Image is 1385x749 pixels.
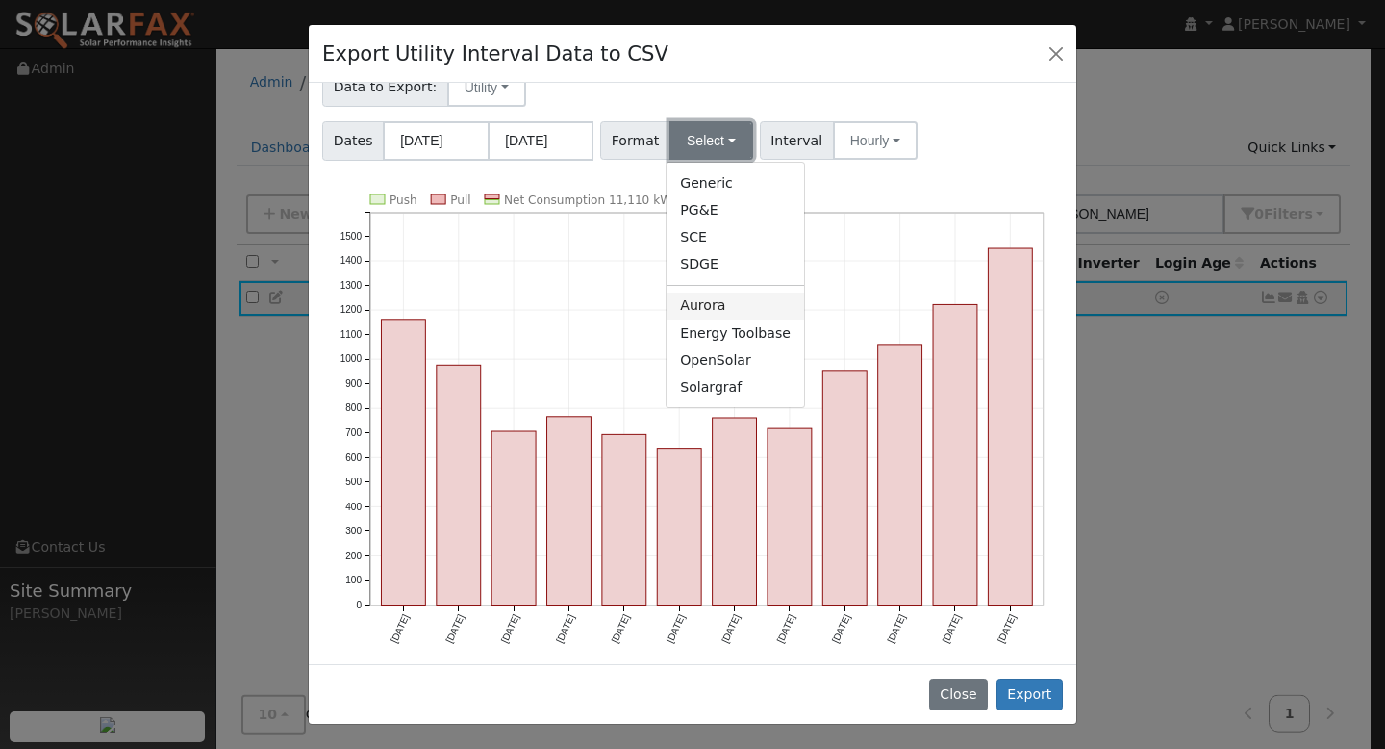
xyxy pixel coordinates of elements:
a: SDGE [667,251,804,278]
text: [DATE] [941,612,963,644]
text: Push [390,194,417,207]
text: [DATE] [554,612,576,644]
text: [DATE] [775,612,797,644]
text: 700 [345,427,362,438]
text: 1200 [340,304,363,315]
button: Select [669,121,753,160]
rect: onclick="" [989,248,1033,606]
rect: onclick="" [768,428,812,605]
rect: onclick="" [437,365,481,605]
rect: onclick="" [547,417,592,606]
a: Energy Toolbase [667,320,804,347]
text: Net Consumption 11,110 kWh [504,194,679,207]
button: Utility [447,68,526,107]
text: 0 [357,600,363,610]
text: [DATE] [885,612,907,644]
rect: onclick="" [657,448,701,605]
text: 900 [345,378,362,389]
text: Pull [450,194,470,207]
rect: onclick="" [713,418,757,606]
rect: onclick="" [878,345,922,606]
span: Dates [322,121,384,161]
button: Close [929,679,988,711]
text: 500 [345,477,362,487]
text: 1300 [340,280,363,291]
text: 1100 [340,329,363,340]
text: [DATE] [444,612,466,644]
a: Solargraf [667,374,804,400]
rect: onclick="" [491,431,536,605]
text: 400 [345,501,362,511]
button: Close [1043,39,1070,66]
button: Export [996,679,1063,711]
text: 800 [345,402,362,413]
rect: onclick="" [602,434,646,605]
text: 300 [345,526,362,536]
text: [DATE] [499,612,521,644]
a: Aurora [667,293,804,320]
text: [DATE] [830,612,852,644]
text: [DATE] [389,612,411,644]
a: Generic [667,169,804,196]
text: 1000 [340,353,363,364]
rect: onclick="" [822,371,867,606]
span: Data to Export: [322,68,448,107]
text: 1400 [340,255,363,266]
text: [DATE] [995,612,1018,644]
span: Format [600,121,670,160]
span: Interval [760,121,834,160]
text: [DATE] [719,612,742,644]
button: Hourly [833,121,918,160]
text: 1500 [340,230,363,241]
text: 100 [345,575,362,585]
a: PG&E [667,196,804,223]
a: OpenSolar [667,347,804,374]
h4: Export Utility Interval Data to CSV [322,39,668,69]
text: 600 [345,452,362,462]
a: SCE [667,224,804,251]
rect: onclick="" [382,320,426,606]
text: 200 [345,550,362,560]
rect: onclick="" [933,304,977,605]
text: [DATE] [665,612,687,644]
text: [DATE] [610,612,632,644]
